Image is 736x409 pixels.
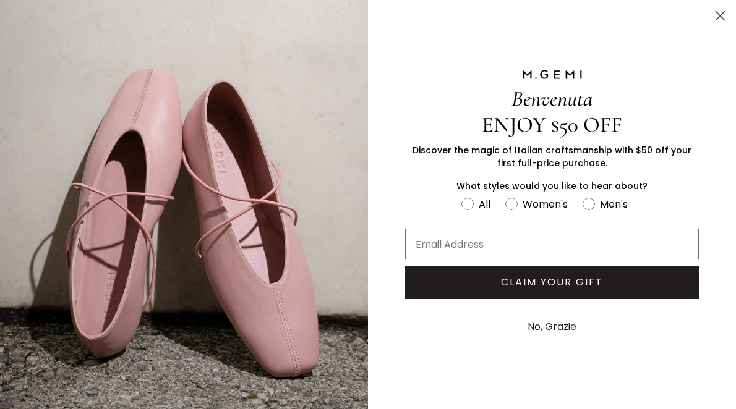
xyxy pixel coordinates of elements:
[709,5,731,27] button: Close dialog
[523,196,568,212] div: Women's
[511,86,593,112] span: Benvenuta
[600,196,628,212] div: Men's
[405,266,699,299] button: CLAIM YOUR GIFT
[521,311,583,342] button: No, Grazie
[405,229,699,259] input: Email Address
[482,112,622,138] span: ENJOY $50 OFF
[413,144,691,169] span: Discover the magic of Italian craftsmanship with $50 off your first full-price purchase.
[521,69,583,80] img: M.GEMI
[479,196,490,212] div: All
[456,180,648,192] span: What styles would you like to hear about?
